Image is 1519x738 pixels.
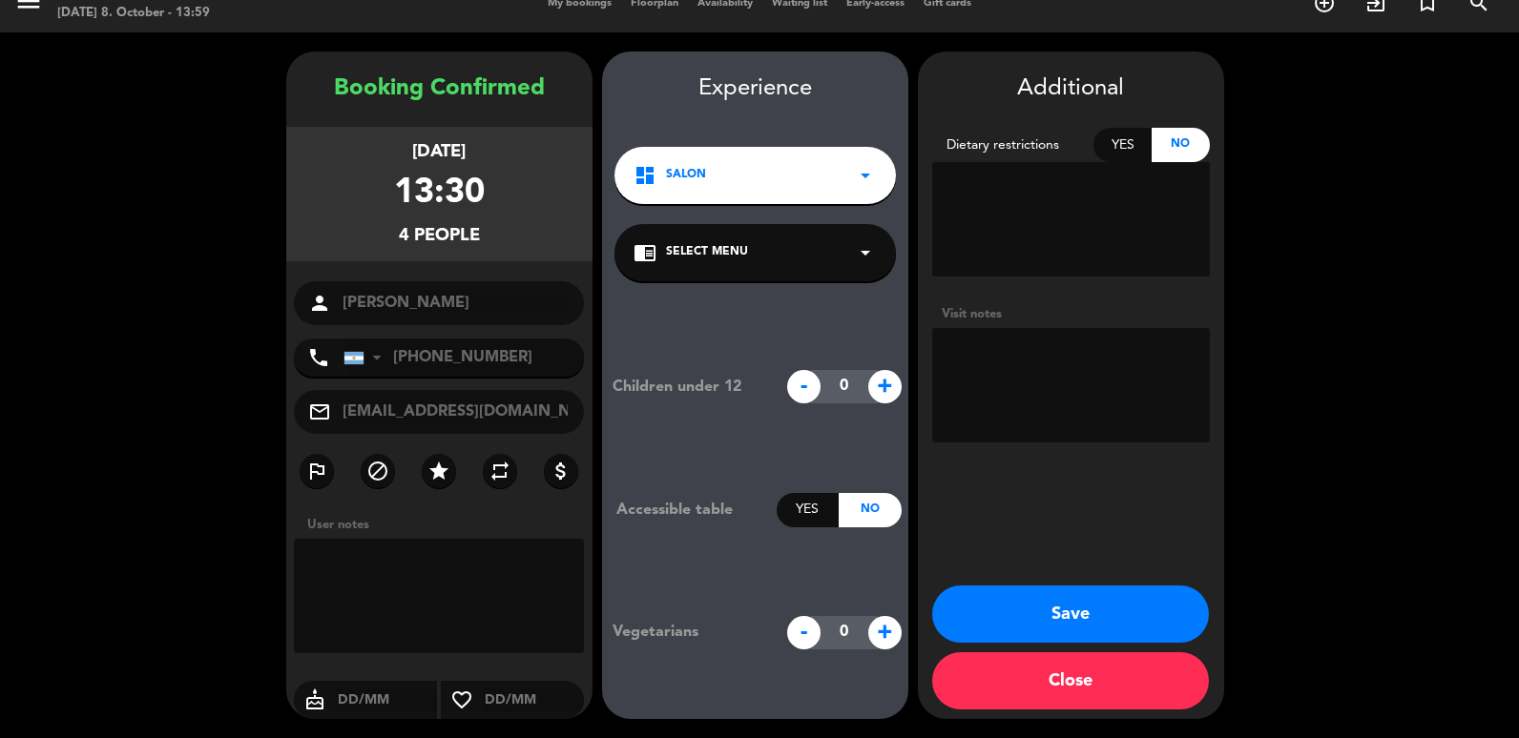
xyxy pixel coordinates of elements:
div: Booking Confirmed [286,71,593,108]
i: outlined_flag [305,460,328,482]
span: - [787,370,821,403]
span: - [787,616,821,649]
div: No [839,493,901,527]
button: Save [932,585,1209,643]
div: Dietary restrictions [932,134,1094,156]
input: DD/MM [483,688,585,712]
div: [DATE] [412,138,466,166]
i: arrow_drop_down [854,241,877,264]
div: Vegetarians [598,620,777,645]
input: DD/MM [336,688,438,712]
div: [DATE] 8. October - 13:59 [57,4,281,23]
i: block [366,460,389,482]
i: arrow_drop_down [854,164,877,187]
div: 4 people [399,222,480,250]
div: Argentina: +54 [344,339,388,376]
i: mail_outline [308,400,331,423]
div: Yes [1093,128,1152,162]
div: No [1152,128,1210,162]
span: Select Menu [666,243,748,262]
i: repeat [489,460,511,482]
div: Additional [932,71,1210,108]
span: SALON [666,166,706,185]
i: star [427,460,450,482]
span: + [868,370,902,403]
div: 13:30 [394,166,485,222]
i: dashboard [634,164,656,187]
i: chrome_reader_mode [634,241,656,264]
button: Close [932,652,1209,709]
i: cake [294,688,336,711]
i: favorite_border [441,688,483,711]
div: Visit notes [932,304,1210,324]
i: phone [307,346,330,369]
span: + [868,616,902,649]
i: person [308,292,331,315]
div: Experience [602,71,908,108]
i: attach_money [550,460,572,482]
div: Yes [777,493,839,527]
div: Accessible table [602,498,777,523]
div: Children under 12 [598,375,777,400]
div: User notes [298,515,593,535]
